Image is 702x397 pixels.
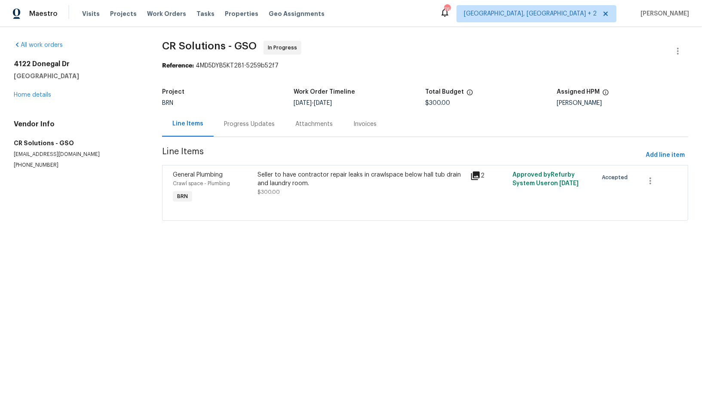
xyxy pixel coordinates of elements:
[557,100,688,106] div: [PERSON_NAME]
[173,172,223,178] span: General Plumbing
[646,150,685,161] span: Add line item
[14,151,141,158] p: [EMAIL_ADDRESS][DOMAIN_NAME]
[466,89,473,100] span: The total cost of line items that have been proposed by Opendoor. This sum includes line items th...
[82,9,100,18] span: Visits
[353,120,377,128] div: Invoices
[470,171,508,181] div: 2
[147,9,186,18] span: Work Orders
[314,100,332,106] span: [DATE]
[560,180,579,186] span: [DATE]
[14,92,51,98] a: Home details
[29,9,58,18] span: Maestro
[162,63,194,69] b: Reference:
[425,89,464,95] h5: Total Budget
[14,60,141,68] h2: 4122 Donegal Dr
[162,41,257,51] span: CR Solutions - GSO
[295,120,333,128] div: Attachments
[162,147,642,163] span: Line Items
[14,162,141,169] p: [PHONE_NUMBER]
[464,9,597,18] span: [GEOGRAPHIC_DATA], [GEOGRAPHIC_DATA] + 2
[258,171,465,188] div: Seller to have contractor repair leaks in crawlspace below hall tub drain and laundry room.
[172,119,203,128] div: Line Items
[224,120,275,128] div: Progress Updates
[637,9,689,18] span: [PERSON_NAME]
[425,100,450,106] span: $300.00
[602,173,631,182] span: Accepted
[602,89,609,100] span: The hpm assigned to this work order.
[14,42,63,48] a: All work orders
[269,9,325,18] span: Geo Assignments
[294,100,312,106] span: [DATE]
[268,43,300,52] span: In Progress
[14,120,141,128] h4: Vendor Info
[162,89,184,95] h5: Project
[162,61,688,70] div: 4MD5DYB5KT281-5259b52f7
[513,172,579,186] span: Approved by Refurby System User on
[14,139,141,147] h5: CR Solutions - GSO
[258,189,280,195] span: $300.00
[14,72,141,80] h5: [GEOGRAPHIC_DATA]
[196,11,215,17] span: Tasks
[444,5,450,14] div: 76
[225,9,258,18] span: Properties
[294,100,332,106] span: -
[110,9,137,18] span: Projects
[294,89,355,95] h5: Work Order Timeline
[642,147,688,163] button: Add line item
[162,100,173,106] span: BRN
[557,89,600,95] h5: Assigned HPM
[173,181,230,186] span: Crawl space - Plumbing
[174,192,191,201] span: BRN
